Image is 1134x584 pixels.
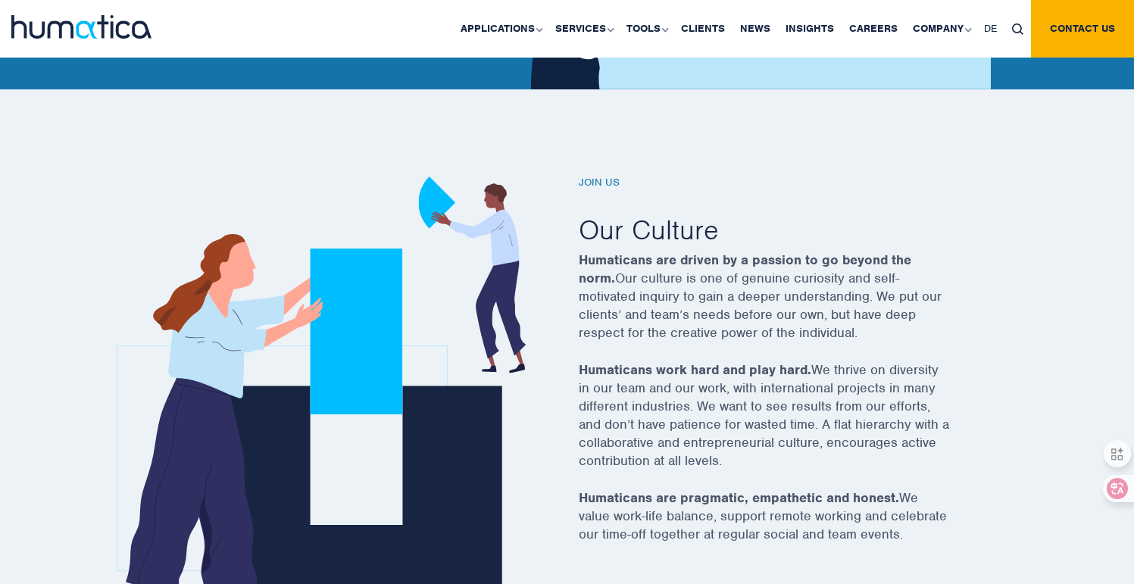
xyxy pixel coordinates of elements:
strong: Humaticans are pragmatic, empathetic and honest. [579,489,899,506]
p: We value work-life balance, support remote working and celebrate our time-off together at regular... [579,489,988,562]
strong: Humaticans work hard and play hard. [579,361,811,378]
img: search_icon [1012,23,1023,35]
strong: Humaticans are driven by a passion to go beyond the norm. [579,251,911,286]
h6: Join us [579,176,988,189]
p: Our culture is one of genuine curiosity and self-motivated inquiry to gain a deeper understanding... [579,251,988,361]
p: We thrive on diversity in our team and our work, with international projects in many different in... [579,361,988,489]
h2: Our Culture [579,212,988,247]
img: logo [11,15,152,39]
span: DE [984,22,997,35]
